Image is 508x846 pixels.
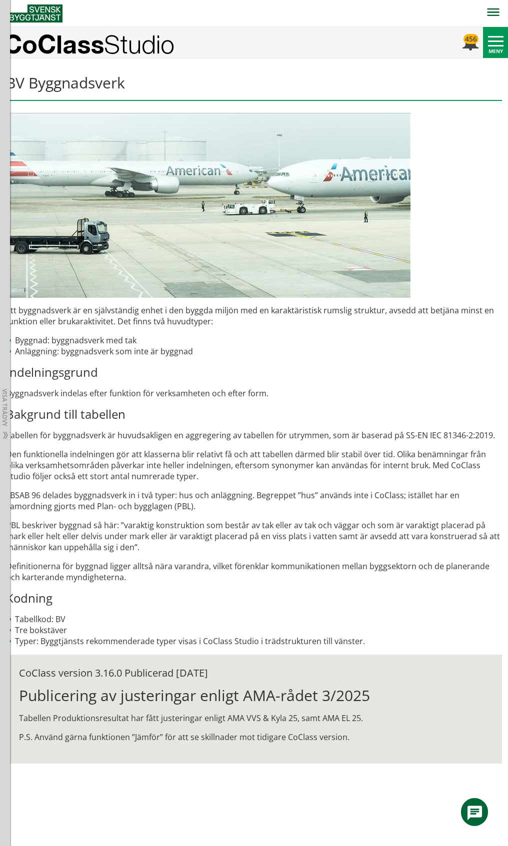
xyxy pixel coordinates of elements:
span: Visa trädvy [1,389,7,426]
p: Den funktionella indelningen gör att klasserna blir relativt få och att tabellen därmed blir stab... [6,449,501,482]
h3: Kodning [6,591,501,606]
p: CoClass [3,38,174,50]
img: flygplatsbana.jpg [6,113,410,298]
h1: Publicering av justeringar enligt AMA-rådet 3/2025 [19,687,488,705]
p: PBL beskriver byggnad så här: ”varaktig konstruktion som består av tak eller av tak och väggar oc... [6,520,501,553]
h1: BV Byggnadsverk [6,74,501,101]
a: 456 [457,27,482,58]
span: Notifikationer [462,35,478,51]
p: P.S. Använd gärna funktionen ”Jämför” för att se skillnader mot tidigare CoClass version. [19,732,488,743]
img: Svensk Byggtjänst [7,4,62,22]
li: Typer: Byggtjänsts rekommenderade typer visas i CoClass Studio i trädstrukturen till vänster. [6,636,501,647]
span: Studio [104,29,174,59]
li: Tre bokstäver [6,625,501,636]
p: Tabellen Produktionsresultat har fått justeringar enligt AMA VVS & Kyla 25, samt AMA EL 25. [19,713,488,724]
h3: Indelningsgrund [6,365,501,380]
li: Tabellkod: BV [6,614,501,625]
div: Meny [483,47,508,54]
li: Anläggning: byggnadsverk som inte är byggnad [6,346,501,357]
a: CoClassStudio [3,30,189,58]
p: Tabellen för byggnadsverk är huvudsakligen en aggregering av tabellen för utrymmen, som är basera... [6,430,501,441]
div: Ett byggnadsverk är en självständig enhet i den byggda miljön med en karaktäristisk rumslig struk... [6,305,501,647]
p: I BSAB 96 delades byggnadsverk in i två typer: hus och anläggning. Begreppet ”hus” används inte i... [6,490,501,512]
li: Byggnad: byggnadsverk med tak [6,335,501,346]
div: 456 [463,34,478,44]
p: Definitionerna för byggnad ligger alltså nära varandra, vilket förenklar kommunikationen mellan b... [6,561,501,583]
h3: Bakgrund till tabellen [6,407,501,422]
div: CoClass version 3.16.0 Publicerad [DATE] [19,668,488,679]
